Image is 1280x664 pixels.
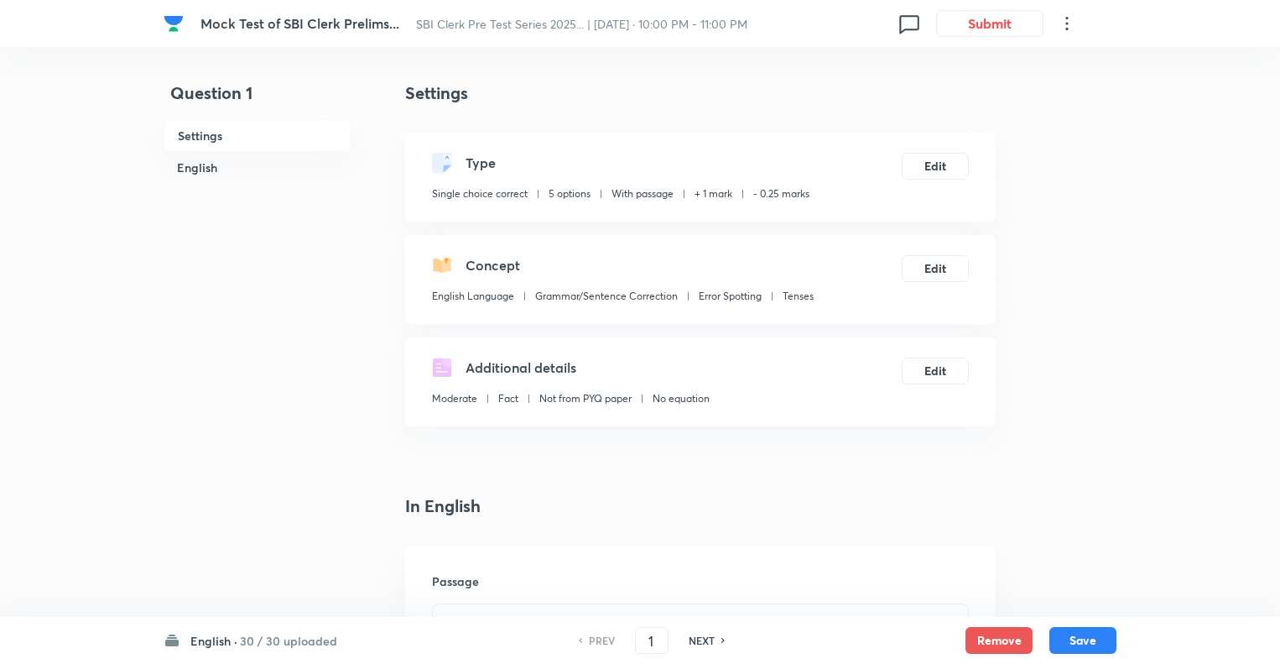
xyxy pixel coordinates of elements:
p: No equation [653,391,710,406]
p: Grammar/Sentence Correction [535,289,678,304]
span: SBI Clerk Pre Test Series 2025... | [DATE] · 10:00 PM - 11:00 PM [416,16,747,32]
h6: English · [190,632,237,650]
p: Tenses [783,289,814,304]
p: Not from PYQ paper [539,391,632,406]
h6: PREV [589,633,615,648]
h4: Settings [405,81,996,106]
button: Edit [902,255,969,282]
p: - 0.25 marks [753,186,809,201]
img: Company Logo [164,13,184,34]
h6: NEXT [689,633,715,648]
a: Company Logo [164,13,187,34]
p: Moderate [432,391,477,406]
h5: Type [466,153,496,173]
h4: Question 1 [164,81,351,119]
p: English Language [432,289,514,304]
p: Fact [498,391,518,406]
button: Edit [902,153,969,180]
p: Single choice correct [432,186,528,201]
p: 5 options [549,186,591,201]
button: Edit [902,358,969,384]
h6: English [164,152,351,183]
h6: 30 / 30 uploaded [240,632,337,650]
img: questionType.svg [432,153,452,173]
h4: In English [405,494,996,519]
p: With passage [611,186,674,201]
button: Submit [936,10,1043,37]
button: Save [1049,627,1116,654]
span: Mock Test of SBI Clerk Prelims... [200,14,399,32]
img: questionDetails.svg [432,358,452,378]
h5: Additional details [466,358,576,378]
img: questionConcept.svg [432,255,452,275]
button: Remove [965,627,1033,654]
p: + 1 mark [695,186,732,201]
p: Error Spotting [699,289,762,304]
h5: Concept [466,255,520,275]
h6: Settings [164,119,351,152]
h6: Passage [432,573,969,590]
